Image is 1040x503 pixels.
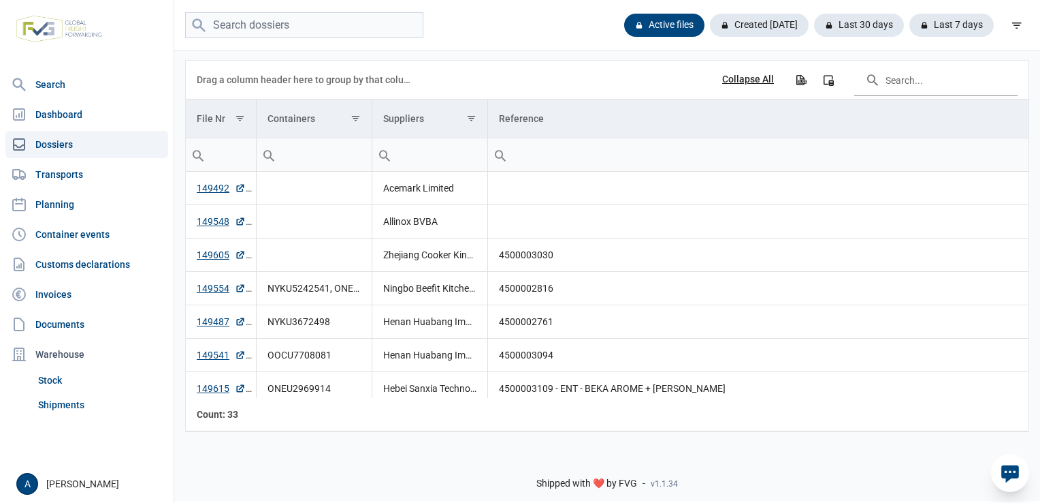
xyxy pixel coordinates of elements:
[257,138,281,171] div: Search box
[536,478,637,490] span: Shipped with ❤️ by FVG
[197,61,1018,99] div: Data grid toolbar
[372,272,488,305] td: Ningbo Beefit Kitchenware Co., Ltd.
[186,100,257,138] td: Column File Nr
[372,138,487,171] input: Filter cell
[257,138,372,172] td: Filter cell
[33,393,168,417] a: Shipments
[197,69,415,91] div: Drag a column header here to group by that column
[5,251,168,278] a: Customs declarations
[186,138,257,172] td: Filter cell
[197,248,246,262] a: 149605
[257,100,372,138] td: Column Containers
[5,281,168,308] a: Invoices
[624,14,704,37] div: Active files
[186,138,256,171] input: Filter cell
[197,408,246,421] div: File Nr Count: 33
[5,341,168,368] div: Warehouse
[257,138,372,171] input: Filter cell
[5,191,168,218] a: Planning
[186,61,1028,431] div: Data grid with 33 rows and 8 columns
[351,113,361,123] span: Show filter options for column 'Containers'
[11,10,108,48] img: FVG - Global freight forwarding
[372,138,488,172] td: Filter cell
[197,181,246,195] a: 149492
[466,113,476,123] span: Show filter options for column 'Suppliers'
[235,113,245,123] span: Show filter options for column 'File Nr'
[788,67,813,92] div: Export all data to Excel
[499,113,544,124] div: Reference
[197,382,246,395] a: 149615
[372,239,488,272] td: Zhejiang Cooker King Cooker Co. Ltd
[186,138,210,171] div: Search box
[372,100,488,138] td: Column Suppliers
[185,12,423,39] input: Search dossiers
[722,74,774,86] div: Collapse All
[651,478,678,489] span: v1.1.34
[197,215,246,228] a: 149548
[16,473,38,495] button: A
[372,172,488,205] td: Acemark Limited
[372,305,488,339] td: Henan Huabang Implement & Cooker Co., Ltd.
[814,14,904,37] div: Last 30 days
[5,131,168,158] a: Dossiers
[267,113,315,124] div: Containers
[5,71,168,98] a: Search
[197,315,246,329] a: 149487
[643,478,645,490] span: -
[257,272,372,305] td: NYKU5242541, ONEU1710770, ONEU5574667, TLLU5530870
[5,161,168,188] a: Transports
[372,138,397,171] div: Search box
[372,372,488,406] td: Hebei Sanxia Technology Co., Ltd.
[5,221,168,248] a: Container events
[257,339,372,372] td: OOCU7708081
[33,368,168,393] a: Stock
[5,311,168,338] a: Documents
[257,372,372,406] td: ONEU2969914
[5,101,168,128] a: Dashboard
[197,113,225,124] div: File Nr
[710,14,809,37] div: Created [DATE]
[816,67,841,92] div: Column Chooser
[383,113,424,124] div: Suppliers
[488,138,513,171] div: Search box
[16,473,165,495] div: [PERSON_NAME]
[257,305,372,339] td: NYKU3672498
[197,348,246,362] a: 149541
[854,63,1018,96] input: Search in the data grid
[372,339,488,372] td: Henan Huabang Implement & Cooker Co., Ltd.
[909,14,994,37] div: Last 7 days
[197,281,246,295] a: 149554
[1005,13,1029,37] div: filter
[372,205,488,239] td: Allinox BVBA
